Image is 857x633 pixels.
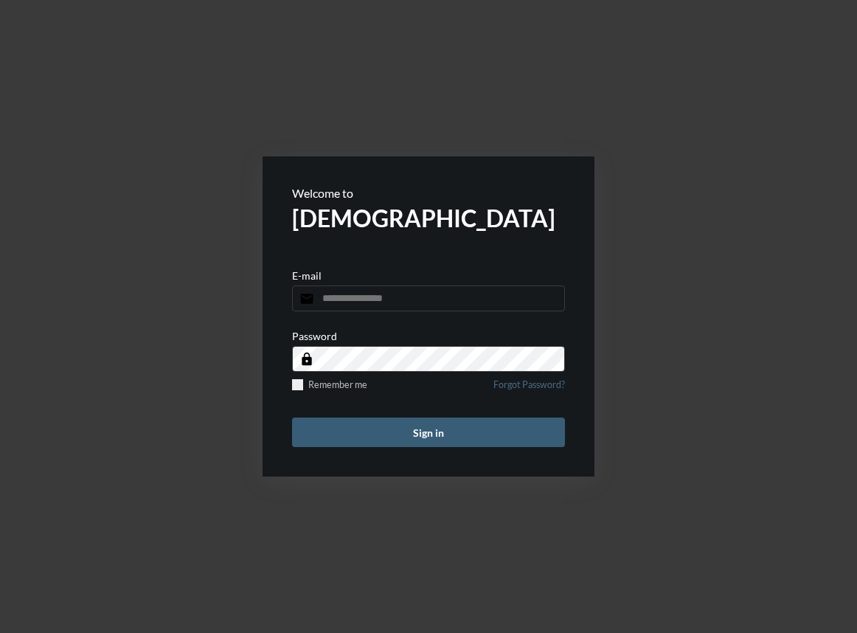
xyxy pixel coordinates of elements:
[292,269,322,282] p: E-mail
[292,418,565,447] button: Sign in
[292,204,565,232] h2: [DEMOGRAPHIC_DATA]
[493,379,565,399] a: Forgot Password?
[292,379,367,390] label: Remember me
[292,330,337,342] p: Password
[292,186,565,200] p: Welcome to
